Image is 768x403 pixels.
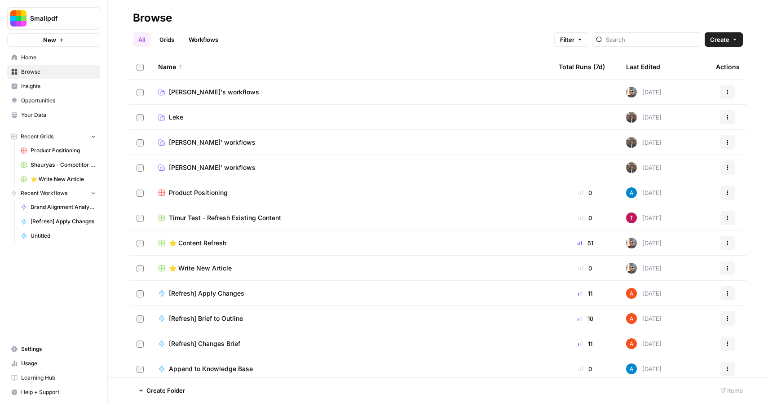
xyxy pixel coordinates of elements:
[626,112,637,123] img: yxnc04dkqktdkzli2cw8vvjrdmdz
[31,232,96,240] span: Untitled
[7,108,100,122] a: Your Data
[7,50,100,65] a: Home
[560,35,574,44] span: Filter
[21,359,96,368] span: Usage
[626,313,637,324] img: cje7zb9ux0f2nqyv5qqgv3u0jxek
[146,386,185,395] span: Create Folder
[31,146,96,155] span: Product Positioning
[626,363,637,374] img: o3cqybgnmipr355j8nz4zpq1mc6x
[626,187,662,198] div: [DATE]
[31,203,96,211] span: Brand Alignment Analyzer
[21,111,96,119] span: Your Data
[158,289,544,298] a: [Refresh] Apply Changes
[626,213,637,223] img: 1ga1g8iuvltz7gpjef3hjktn8a1g
[626,213,662,223] div: [DATE]
[626,238,637,248] img: 12lpmarulu2z3pnc3j6nly8e5680
[626,162,662,173] div: [DATE]
[7,33,100,47] button: New
[169,289,244,298] span: [Refresh] Apply Changes
[559,339,612,348] div: 11
[158,239,544,248] a: ⭐️ Content Refresh
[169,188,228,197] span: Product Positioning
[626,87,662,97] div: [DATE]
[720,386,743,395] div: 17 Items
[133,11,172,25] div: Browse
[10,10,26,27] img: Smallpdf Logo
[626,187,637,198] img: o3cqybgnmipr355j8nz4zpq1mc6x
[559,314,612,323] div: 10
[626,112,662,123] div: [DATE]
[626,288,662,299] div: [DATE]
[559,264,612,273] div: 0
[626,263,662,274] div: [DATE]
[169,264,232,273] span: ⭐️ Write New Article
[626,263,637,274] img: 12lpmarulu2z3pnc3j6nly8e5680
[169,113,183,122] span: Leke
[626,54,660,79] div: Last Edited
[21,97,96,105] span: Opportunities
[626,87,637,97] img: 12lpmarulu2z3pnc3j6nly8e5680
[43,35,56,44] span: New
[158,88,544,97] a: [PERSON_NAME]'s workflows
[169,163,256,172] span: [PERSON_NAME]' workflows
[17,143,100,158] a: Product Positioning
[158,163,544,172] a: [PERSON_NAME]' workflows
[7,342,100,356] a: Settings
[17,229,100,243] a: Untitled
[158,138,544,147] a: [PERSON_NAME]' workflows
[7,130,100,143] button: Recent Grids
[626,313,662,324] div: [DATE]
[169,239,226,248] span: ⭐️ Content Refresh
[158,364,544,373] a: Append to Knowledge Base
[626,363,662,374] div: [DATE]
[7,7,100,30] button: Workspace: Smallpdf
[31,161,96,169] span: Shauryas - Competitor Analysis (Different Languages) Grid
[133,383,190,398] button: Create Folder
[21,374,96,382] span: Learning Hub
[133,32,150,47] a: All
[30,14,84,23] span: Smallpdf
[17,172,100,186] a: ⭐️ Write New Article
[716,54,740,79] div: Actions
[169,138,256,147] span: [PERSON_NAME]' workflows
[154,32,180,47] a: Grids
[559,213,612,222] div: 0
[626,137,662,148] div: [DATE]
[17,214,100,229] a: [Refresh] Apply Changes
[158,264,544,273] a: ⭐️ Write New Article
[21,82,96,90] span: Insights
[7,371,100,385] a: Learning Hub
[17,158,100,172] a: Shauryas - Competitor Analysis (Different Languages) Grid
[21,189,67,197] span: Recent Workflows
[158,213,544,222] a: Timur Test - Refresh Existing Content
[21,68,96,76] span: Browse
[705,32,743,47] button: Create
[169,364,253,373] span: Append to Knowledge Base
[554,32,588,47] button: Filter
[21,53,96,62] span: Home
[169,213,281,222] span: Timur Test - Refresh Existing Content
[169,339,240,348] span: [Refresh] Changes Brief
[158,113,544,122] a: Leke
[17,200,100,214] a: Brand Alignment Analyzer
[183,32,224,47] a: Workflows
[7,385,100,399] button: Help + Support
[158,54,544,79] div: Name
[559,54,605,79] div: Total Runs (7d)
[626,162,637,173] img: yxnc04dkqktdkzli2cw8vvjrdmdz
[626,288,637,299] img: cje7zb9ux0f2nqyv5qqgv3u0jxek
[626,338,662,349] div: [DATE]
[158,314,544,323] a: [Refresh] Brief to Outline
[169,88,259,97] span: [PERSON_NAME]'s workflows
[21,388,96,396] span: Help + Support
[7,79,100,93] a: Insights
[7,65,100,79] a: Browse
[7,93,100,108] a: Opportunities
[7,356,100,371] a: Usage
[606,35,697,44] input: Search
[158,188,544,197] a: Product Positioning
[31,217,96,226] span: [Refresh] Apply Changes
[158,339,544,348] a: [Refresh] Changes Brief
[7,186,100,200] button: Recent Workflows
[710,35,729,44] span: Create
